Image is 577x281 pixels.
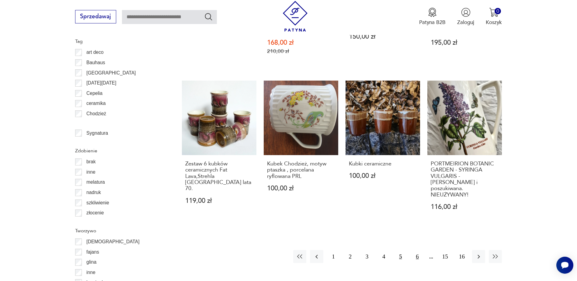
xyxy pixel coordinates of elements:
p: Tag [75,37,165,45]
button: Szukaj [204,12,213,21]
p: szkliwienie [86,199,109,207]
button: Patyna B2B [419,8,446,26]
a: Zestaw 6 kubków ceramicznych Fat Lava,Strehla Niemcy lata 70.Zestaw 6 kubków ceramicznych Fat Lav... [182,81,256,225]
p: Ćmielów [86,120,105,128]
img: Ikonka użytkownika [461,8,471,17]
iframe: Smartsupp widget button [556,257,573,274]
h3: Kubki ceramiczne [349,161,417,167]
p: fajans [86,248,99,256]
button: 3 [360,250,374,263]
p: [DATE][DATE] [86,79,116,87]
div: 0 [495,8,501,14]
h3: Zestaw 6 kubków ceramicznych Fat Lava,Strehla [GEOGRAPHIC_DATA] lata 70. [185,161,253,192]
a: Kubek Chodzież, motyw ptaszka , porcelana ryflowana PRLKubek Chodzież, motyw ptaszka , porcelana ... [264,81,338,225]
p: brak [86,158,96,166]
button: Sprzedawaj [75,10,116,23]
button: 2 [344,250,357,263]
img: Ikona medalu [428,8,437,17]
p: Patyna B2B [419,19,446,26]
img: Ikona koszyka [489,8,499,17]
h3: Kubek Chodzież, motyw ptaszka , porcelana ryflowana PRL [267,161,335,179]
a: Ikona medaluPatyna B2B [419,8,446,26]
a: Kubki ceramiczneKubki ceramiczne100,00 zł [346,81,420,225]
p: Zaloguj [457,19,474,26]
p: nadruk [86,189,101,196]
button: 1 [327,250,340,263]
p: [DEMOGRAPHIC_DATA] [86,238,139,246]
p: [GEOGRAPHIC_DATA] [86,69,136,77]
p: 168,00 zł [267,40,335,46]
p: 116,00 zł [431,204,499,210]
p: 210,00 zł [267,48,335,54]
h3: PORTMEIRION BOTANIC GARDEN - SYRINGA VULGARIS - [PERSON_NAME] i poszukiwana. NIEUŻYWANY! [431,161,499,198]
p: ceramika [86,99,106,107]
p: Cepelia [86,89,103,97]
p: Chodzież [86,110,106,118]
button: 4 [377,250,390,263]
button: 6 [411,250,424,263]
p: Zdobienie [75,147,165,155]
button: 0Koszyk [486,8,502,26]
button: 16 [455,250,468,263]
p: glina [86,258,96,266]
p: melatura [86,178,105,186]
a: Sprzedawaj [75,15,116,19]
p: 119,00 zł [185,198,253,204]
p: Koszyk [486,19,502,26]
button: Zaloguj [457,8,474,26]
button: 5 [394,250,407,263]
p: Sygnatura [86,129,108,137]
p: Bauhaus [86,59,105,67]
p: art deco [86,48,103,56]
img: Patyna - sklep z meblami i dekoracjami vintage [280,1,311,32]
p: inne [86,168,95,176]
a: PORTMEIRION BOTANIC GARDEN - SYRINGA VULGARIS - Markowa i poszukiwana. NIEUŻYWANY!PORTMEIRION BOT... [427,81,502,225]
p: 100,00 zł [267,185,335,192]
p: 150,00 zł [349,33,417,40]
p: 100,00 zł [349,173,417,179]
p: złocenie [86,209,104,217]
p: inne [86,269,95,276]
p: Tworzywo [75,227,165,235]
button: 15 [439,250,452,263]
p: 195,00 zł [431,40,499,46]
